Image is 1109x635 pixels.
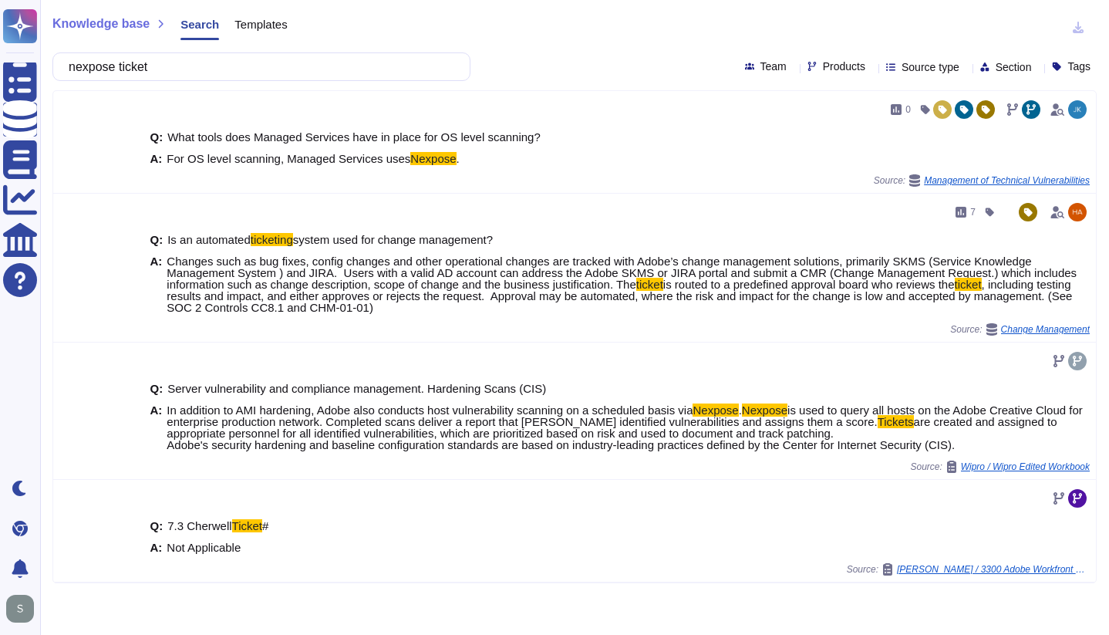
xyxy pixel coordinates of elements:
img: user [6,595,34,623]
span: are created and assigned to appropriate personnel for all identified vulnerabilities, which are p... [167,415,1057,451]
span: In addition to AMI hardening, Adobe also conducts host vulnerability scanning on a scheduled basi... [167,404,693,417]
span: 7.3 Cherwell [167,519,231,532]
mark: ticketing [251,233,293,246]
span: Source: [950,323,1090,336]
span: 7 [970,208,976,217]
img: user [1068,203,1087,221]
mark: Nexpose [693,404,738,417]
mark: ticket [636,278,663,291]
span: . [457,152,460,165]
span: is used to query all hosts on the Adobe Creative Cloud for enterprise production network. Complet... [167,404,1082,428]
span: Management of Technical Vulnerabilities [924,176,1090,185]
mark: Tickets [878,415,914,428]
span: Source type [902,62,959,73]
span: Products [823,61,865,72]
span: Wipro / Wipro Edited Workbook [961,462,1090,471]
span: Not Applicable [167,541,241,554]
button: user [3,592,45,626]
span: Section [996,62,1032,73]
b: A: [150,153,163,164]
span: 0 [905,105,911,114]
span: Team [760,61,787,72]
span: system used for change management? [293,233,493,246]
b: Q: [150,383,163,394]
span: # [262,519,268,532]
span: Tags [1067,61,1090,72]
input: Search a question or template... [61,53,454,80]
span: Is an automated [167,233,251,246]
span: [PERSON_NAME] / 3300 Adobe Workfront Planning Project Add on (1) [897,565,1090,574]
mark: ticket [955,278,982,291]
span: Templates [234,19,287,30]
span: Knowledge base [52,18,150,30]
span: , including testing results and impact, and either approves or rejects the request. Approval may ... [167,278,1072,314]
b: Q: [150,520,163,532]
span: Source: [847,563,1090,576]
mark: Ticket [232,519,262,532]
span: Source: [874,174,1090,187]
b: A: [150,542,163,553]
span: Changes such as bug fixes, config changes and other operational changes are tracked with Adobe’s ... [167,255,1077,291]
mark: Nexpose [410,152,456,165]
span: What tools does Managed Services have in place for OS level scanning? [167,130,541,144]
b: Q: [150,234,163,245]
b: Q: [150,131,163,143]
span: Source: [910,461,1090,473]
mark: Nexpose [742,404,787,417]
b: A: [150,255,163,313]
span: Change Management [1001,325,1090,334]
span: . [739,404,742,417]
span: For OS level scanning, Managed Services uses [167,152,410,165]
b: A: [150,404,163,451]
span: is routed to a predefined approval board who reviews the [663,278,955,291]
img: user [1068,100,1087,119]
span: Search [180,19,219,30]
span: Server vulnerability and compliance management. Hardening Scans (CIS) [167,382,546,395]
